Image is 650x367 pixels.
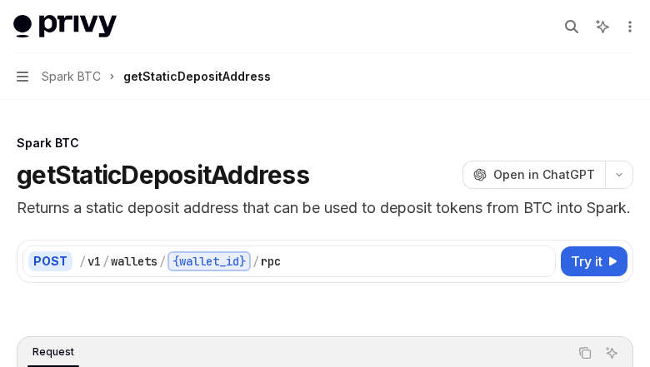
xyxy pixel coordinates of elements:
h1: getStaticDepositAddress [17,160,309,190]
div: / [102,253,109,270]
div: Request [27,342,79,362]
div: / [79,253,86,270]
div: wallets [111,253,157,270]
button: Ask AI [601,342,622,364]
div: / [252,253,259,270]
div: Spark BTC [17,135,633,151]
span: Try it [571,251,602,271]
div: getStaticDepositAddress [123,67,271,87]
span: Open in ChatGPT [493,166,595,183]
div: v1 [87,253,101,270]
div: {wallet_id} [167,251,251,271]
div: rpc [261,253,281,270]
div: / [159,253,166,270]
button: Try it [561,246,627,276]
div: POST [28,251,72,271]
span: Spark BTC [42,67,101,87]
p: Returns a static deposit address that can be used to deposit tokens from BTC into Spark. [17,196,633,220]
button: More actions [620,15,637,38]
img: light logo [13,15,117,38]
button: Open in ChatGPT [462,161,605,189]
button: Copy the contents from the code block [574,342,596,364]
